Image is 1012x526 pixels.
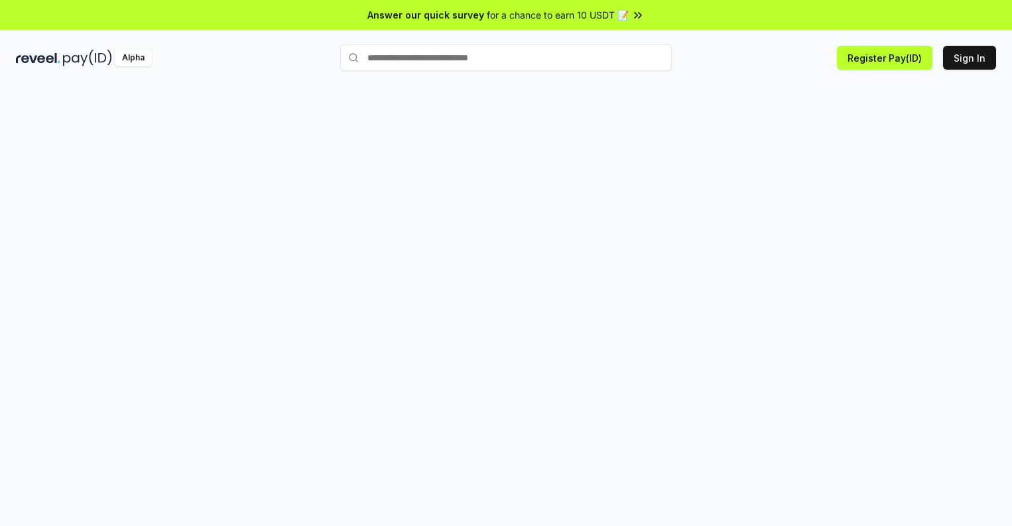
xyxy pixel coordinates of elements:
[367,8,484,22] span: Answer our quick survey
[115,50,152,66] div: Alpha
[487,8,629,22] span: for a chance to earn 10 USDT 📝
[63,50,112,66] img: pay_id
[837,46,932,70] button: Register Pay(ID)
[943,46,996,70] button: Sign In
[16,50,60,66] img: reveel_dark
